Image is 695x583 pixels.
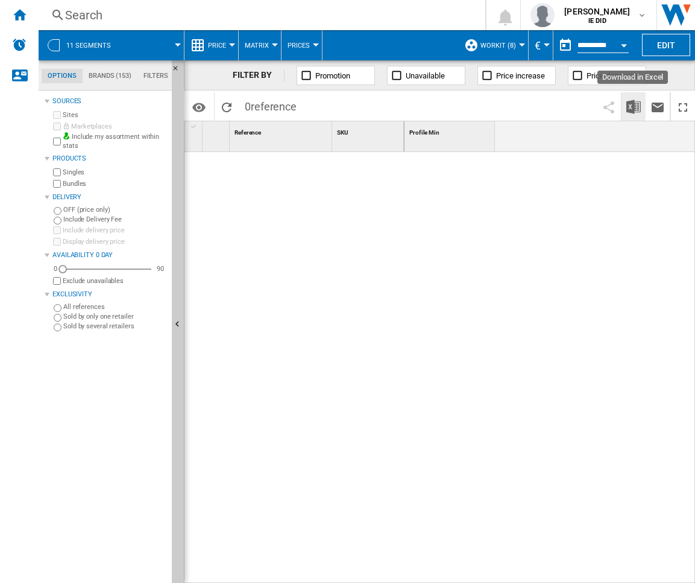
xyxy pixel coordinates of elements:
[63,132,167,151] label: Include my assortment within stats
[215,92,239,121] button: Reload
[63,122,167,131] label: Marketplaces
[54,207,61,215] input: OFF (price only)
[205,121,229,140] div: Sort None
[137,69,174,83] md-tab-item: Filters
[187,96,211,118] button: Options
[208,42,226,49] span: Price
[646,92,670,121] button: Send this report by email
[245,30,275,60] button: Matrix
[529,30,553,60] md-menu: Currency
[406,71,445,80] span: Unavailable
[564,5,630,18] span: [PERSON_NAME]
[65,7,454,24] div: Search
[63,322,167,331] label: Sold by several retailers
[315,71,350,80] span: Promotion
[63,205,167,214] label: OFF (price only)
[208,30,232,60] button: Price
[233,69,284,81] div: FILTER BY
[588,17,606,25] b: IE DID
[63,226,167,235] label: Include delivery price
[63,263,151,275] md-slider: Availability
[172,60,186,82] button: Hide
[251,100,297,113] span: reference
[52,250,167,260] div: Availability 0 Day
[63,276,167,285] label: Exclude unavailables
[42,69,83,83] md-tab-item: Options
[642,34,690,56] button: Edit
[53,168,61,176] input: Singles
[597,92,621,121] button: Share this bookmark with others
[52,97,167,106] div: Sources
[54,304,61,312] input: All references
[530,3,555,27] img: profile.jpg
[53,180,61,188] input: Bundles
[407,121,495,140] div: Profile Min Sort None
[52,290,167,299] div: Exclusivity
[335,121,404,140] div: Sort None
[480,42,516,49] span: Workit (8)
[53,226,61,234] input: Include delivery price
[587,71,638,80] span: Price decrease
[54,217,61,225] input: Include Delivery Fee
[337,129,348,136] span: SKU
[288,30,316,60] button: Prices
[387,66,465,85] button: Unavailable
[496,71,545,80] span: Price increase
[53,123,61,130] input: Marketplaces
[54,314,61,322] input: Sold by only one retailer
[480,30,522,60] button: Workit (8)
[53,238,61,246] input: Display delivery price
[407,121,495,140] div: Sort None
[52,154,167,164] div: Products
[51,264,60,273] div: 0
[190,30,232,60] div: Price
[232,121,332,140] div: Reference Sort None
[477,66,556,85] button: Price increase
[535,30,547,60] button: €
[535,39,541,52] span: €
[232,121,332,140] div: Sort None
[66,42,111,49] span: 11 segments
[409,129,439,136] span: Profile Min
[54,323,61,331] input: Sold by several retailers
[297,66,375,85] button: Promotion
[63,237,167,246] label: Display delivery price
[568,66,646,85] button: Price decrease
[288,42,310,49] span: Prices
[154,264,167,273] div: 90
[53,111,61,119] input: Sites
[63,302,167,311] label: All references
[553,33,577,57] button: md-calendar
[234,129,261,136] span: Reference
[464,30,522,60] div: Workit (8)
[239,92,303,118] span: 0
[52,193,167,202] div: Delivery
[12,37,27,52] img: alerts-logo.svg
[335,121,404,140] div: SKU Sort None
[63,132,70,139] img: mysite-bg-18x18.png
[63,110,167,119] label: Sites
[245,42,269,49] span: Matrix
[83,69,137,83] md-tab-item: Brands (153)
[63,168,167,177] label: Singles
[53,277,61,285] input: Display delivery price
[671,92,695,121] button: Maximize
[53,134,61,149] input: Include my assortment within stats
[45,30,178,60] div: 11 segments
[621,92,646,121] button: Download in Excel
[66,30,123,60] button: 11 segments
[626,100,641,114] img: excel-24x24.png
[63,215,167,224] label: Include Delivery Fee
[613,33,635,54] button: Open calendar
[63,312,167,321] label: Sold by only one retailer
[63,179,167,188] label: Bundles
